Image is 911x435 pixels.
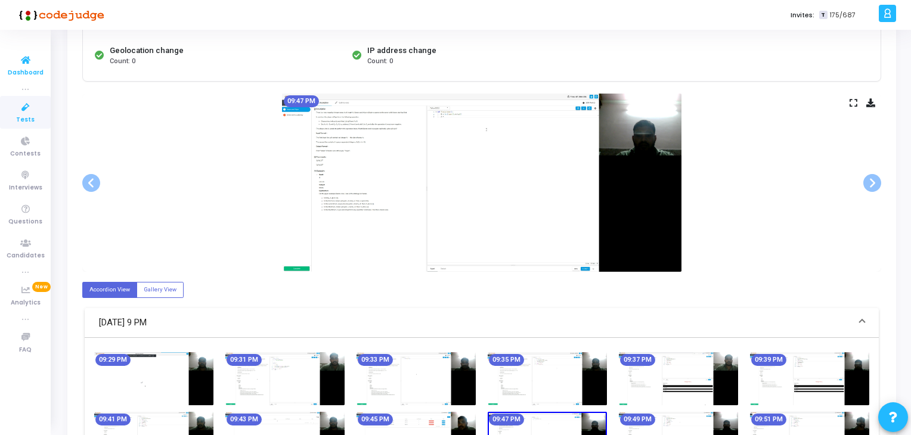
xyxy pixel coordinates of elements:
label: Accordion View [82,282,137,298]
img: logo [15,3,104,27]
mat-panel-title: [DATE] 9 PM [99,316,850,330]
label: Gallery View [137,282,184,298]
span: Count: 0 [110,57,135,67]
mat-chip: 09:33 PM [358,354,393,366]
span: Candidates [7,251,45,261]
span: Analytics [11,298,41,308]
span: Tests [16,115,35,125]
mat-chip: 09:45 PM [358,414,393,425]
mat-chip: 09:43 PM [227,414,262,425]
img: screenshot-1759334847650.jpeg [619,352,738,405]
span: Contests [10,149,41,159]
label: Invites: [791,10,814,20]
mat-expansion-panel-header: [DATE] 9 PM [85,308,879,338]
span: Dashboard [8,68,44,78]
img: screenshot-1759335447650.jpeg [282,94,681,272]
span: 175/687 [830,10,856,20]
span: Interviews [9,183,42,193]
img: screenshot-1759334607656.jpeg [357,352,476,405]
img: screenshot-1759334727694.jpeg [488,352,607,405]
img: screenshot-1759334967693.jpeg [750,352,869,405]
span: Count: 0 [367,57,393,67]
img: screenshot-1759334368308.jpeg [94,352,213,405]
div: Geolocation change [110,45,184,57]
mat-chip: 09:51 PM [751,414,786,425]
img: screenshot-1759334487601.jpeg [225,352,345,405]
mat-chip: 09:39 PM [751,354,786,366]
mat-chip: 09:29 PM [95,354,131,366]
span: T [819,11,827,20]
mat-chip: 09:37 PM [620,354,655,366]
mat-chip: 09:49 PM [620,414,655,425]
span: New [32,282,51,292]
mat-chip: 09:47 PM [489,414,524,425]
mat-chip: 09:31 PM [227,354,262,366]
span: FAQ [19,345,32,355]
mat-chip: 09:41 PM [95,414,131,425]
div: IP address change [367,45,436,57]
mat-chip: 09:47 PM [284,95,319,107]
mat-chip: 09:35 PM [489,354,524,366]
span: Questions [8,217,42,227]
